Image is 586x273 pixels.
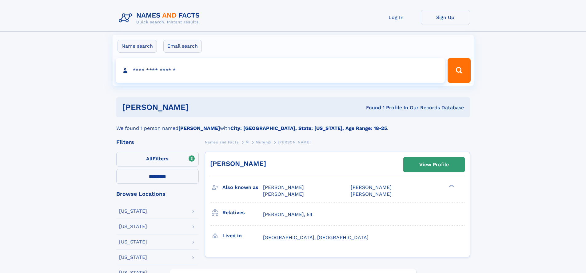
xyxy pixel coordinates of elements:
div: [US_STATE] [119,255,147,260]
span: [PERSON_NAME] [263,184,304,190]
div: Browse Locations [116,191,199,197]
div: [US_STATE] [119,209,147,214]
a: View Profile [404,157,464,172]
a: Log In [372,10,421,25]
a: [PERSON_NAME], 54 [263,211,313,218]
span: [GEOGRAPHIC_DATA], [GEOGRAPHIC_DATA] [263,235,369,240]
h3: Lived in [222,231,263,241]
span: [PERSON_NAME] [351,184,392,190]
b: [PERSON_NAME] [178,125,220,131]
div: ❯ [447,184,455,188]
label: Name search [118,40,157,53]
div: Found 1 Profile In Our Records Database [277,104,464,111]
label: Filters [116,152,199,167]
h1: [PERSON_NAME] [122,103,277,111]
span: M [245,140,249,144]
a: M [245,138,249,146]
a: Mufengi [256,138,271,146]
h3: Relatives [222,207,263,218]
b: City: [GEOGRAPHIC_DATA], State: [US_STATE], Age Range: 18-25 [230,125,387,131]
div: Filters [116,139,199,145]
div: We found 1 person named with . [116,117,470,132]
a: [PERSON_NAME] [210,160,266,167]
span: Mufengi [256,140,271,144]
h3: Also known as [222,182,263,193]
button: Search Button [448,58,470,83]
a: Sign Up [421,10,470,25]
a: Names and Facts [205,138,239,146]
span: [PERSON_NAME] [278,140,311,144]
div: [US_STATE] [119,239,147,244]
input: search input [116,58,445,83]
img: Logo Names and Facts [116,10,205,26]
label: Email search [163,40,202,53]
span: [PERSON_NAME] [351,191,392,197]
span: [PERSON_NAME] [263,191,304,197]
div: [US_STATE] [119,224,147,229]
span: All [146,156,153,162]
div: View Profile [419,158,449,172]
